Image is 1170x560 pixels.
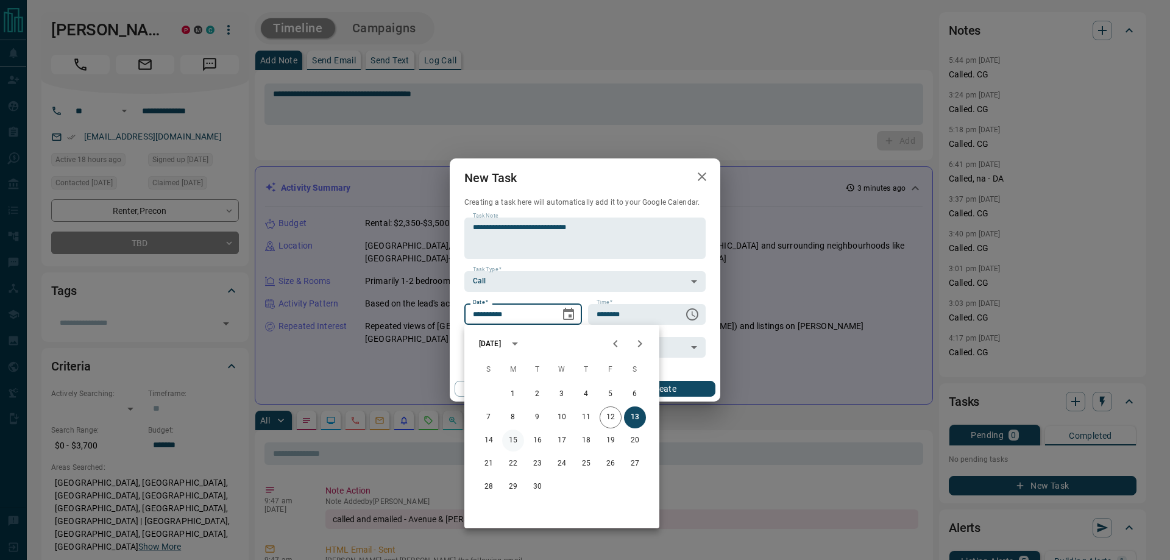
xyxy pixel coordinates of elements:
div: Call [464,271,706,292]
button: 28 [478,476,500,498]
span: Monday [502,358,524,382]
button: 7 [478,406,500,428]
button: 9 [526,406,548,428]
button: 6 [624,383,646,405]
button: 2 [526,383,548,405]
h2: New Task [450,158,531,197]
button: 12 [600,406,622,428]
button: 30 [526,476,548,498]
button: 11 [575,406,597,428]
button: 24 [551,453,573,475]
button: 1 [502,383,524,405]
button: Next month [628,331,652,356]
button: 16 [526,430,548,452]
button: 18 [575,430,597,452]
span: Friday [600,358,622,382]
span: Saturday [624,358,646,382]
span: Thursday [575,358,597,382]
div: [DATE] [479,338,501,349]
button: 25 [575,453,597,475]
span: Wednesday [551,358,573,382]
button: 29 [502,476,524,498]
button: Choose date, selected date is Sep 13, 2025 [556,302,581,327]
button: 15 [502,430,524,452]
button: 22 [502,453,524,475]
button: calendar view is open, switch to year view [505,333,525,354]
button: 8 [502,406,524,428]
button: Choose time, selected time is 6:00 AM [680,302,704,327]
p: Creating a task here will automatically add it to your Google Calendar. [464,197,706,208]
button: 17 [551,430,573,452]
button: Previous month [603,331,628,356]
button: 20 [624,430,646,452]
button: 13 [624,406,646,428]
label: Task Note [473,212,498,220]
label: Date [473,299,488,307]
span: Tuesday [526,358,548,382]
button: 27 [624,453,646,475]
button: Cancel [455,381,559,397]
span: Sunday [478,358,500,382]
label: Time [597,299,612,307]
button: 10 [551,406,573,428]
button: 5 [600,383,622,405]
button: 14 [478,430,500,452]
button: 4 [575,383,597,405]
button: Create [611,381,715,397]
button: 19 [600,430,622,452]
button: 26 [600,453,622,475]
label: Task Type [473,266,502,274]
button: 3 [551,383,573,405]
button: 21 [478,453,500,475]
button: 23 [526,453,548,475]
